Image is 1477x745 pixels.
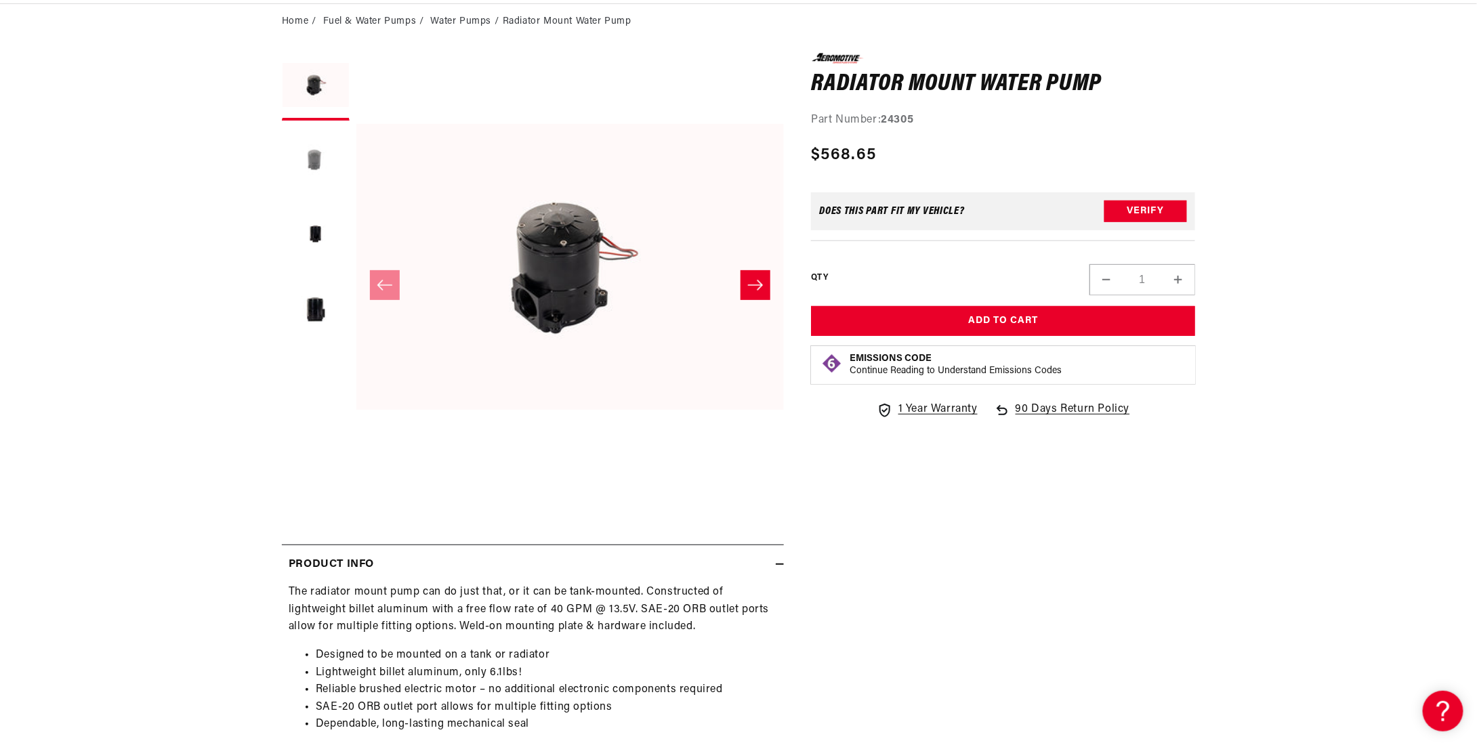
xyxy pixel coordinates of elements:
label: QTY [811,272,828,284]
li: Lightweight billet aluminum, only 6.1lbs! [316,664,777,682]
span: $568.65 [811,143,876,167]
div: Part Number: [811,112,1195,129]
li: Reliable brushed electric motor – no additional electronic components required [316,681,777,699]
a: Home [282,14,308,29]
button: Load image 2 in gallery view [282,127,350,195]
a: Fuel & Water Pumps [323,14,417,29]
span: 90 Days Return Policy [1016,401,1130,432]
span: 1 Year Warranty [898,401,978,419]
strong: Emissions Code [850,354,932,364]
div: Does This part fit My vehicle? [819,206,965,217]
li: Dependable, long-lasting mechanical seal [316,716,777,733]
button: Verify [1104,200,1187,222]
li: Designed to be mounted on a tank or radiator [316,647,777,664]
button: Slide right [741,270,770,300]
button: Add to Cart [811,306,1195,337]
a: 1 Year Warranty [877,401,978,419]
summary: Product Info [282,545,784,584]
strong: 24305 [881,114,914,125]
button: Load image 3 in gallery view [282,202,350,270]
h2: Product Info [289,556,374,574]
button: Load image 4 in gallery view [282,276,350,344]
button: Emissions CodeContinue Reading to Understand Emissions Codes [850,353,1062,377]
a: 90 Days Return Policy [994,401,1130,432]
a: Water Pumps [431,14,492,29]
button: Slide left [370,270,400,300]
button: Load image 1 in gallery view [282,53,350,121]
li: Radiator Mount Water Pump [503,14,631,29]
media-gallery: Gallery Viewer [282,53,784,517]
img: Emissions code [821,353,843,375]
h1: Radiator Mount Water Pump [811,74,1195,95]
p: The radiator mount pump can do just that, or it can be tank-mounted. Constructed of lightweight b... [289,584,777,636]
li: SAE-20 ORB outlet port allows for multiple fitting options [316,699,777,717]
p: Continue Reading to Understand Emissions Codes [850,365,1062,377]
nav: breadcrumbs [282,14,1195,29]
